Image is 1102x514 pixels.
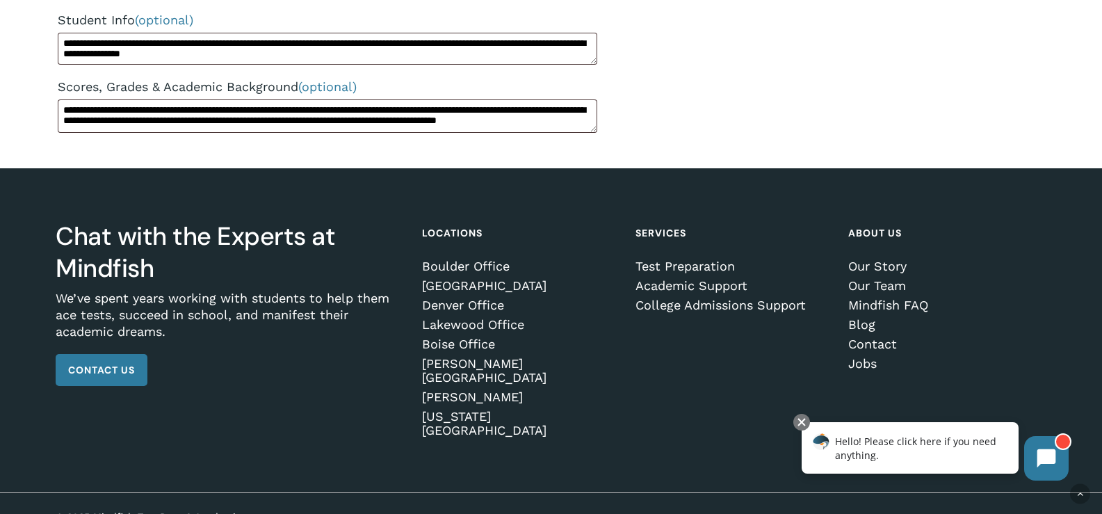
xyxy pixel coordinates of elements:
[422,259,615,273] a: Boulder Office
[298,79,357,94] span: (optional)
[422,279,615,293] a: [GEOGRAPHIC_DATA]
[848,259,1042,273] a: Our Story
[848,337,1042,351] a: Contact
[635,259,829,273] a: Test Preparation
[422,357,615,385] a: [PERSON_NAME][GEOGRAPHIC_DATA]
[848,318,1042,332] a: Blog
[635,279,829,293] a: Academic Support
[848,220,1042,246] h4: About Us
[422,220,615,246] h4: Locations
[635,298,829,312] a: College Admissions Support
[422,318,615,332] a: Lakewood Office
[56,220,403,284] h3: Chat with the Experts at Mindfish
[58,74,597,99] label: Scores, Grades & Academic Background
[635,220,829,246] h4: Services
[422,410,615,437] a: [US_STATE][GEOGRAPHIC_DATA]
[848,298,1042,312] a: Mindfish FAQ
[848,279,1042,293] a: Our Team
[135,13,193,27] span: (optional)
[56,290,403,354] p: We’ve spent years working with students to help them ace tests, succeed in school, and manifest t...
[422,298,615,312] a: Denver Office
[58,8,597,33] label: Student Info
[56,354,147,386] a: Contact Us
[422,390,615,404] a: [PERSON_NAME]
[848,357,1042,371] a: Jobs
[422,337,615,351] a: Boise Office
[68,363,135,377] span: Contact Us
[787,411,1083,495] iframe: Chatbot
